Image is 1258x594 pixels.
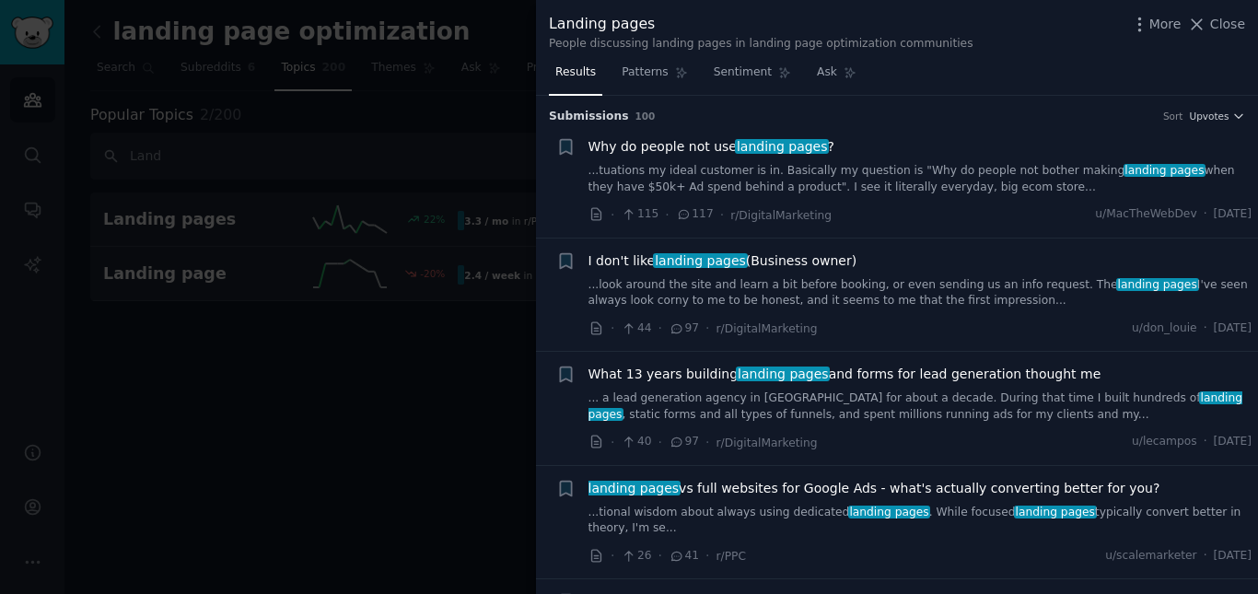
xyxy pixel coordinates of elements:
[658,546,662,565] span: ·
[588,365,1101,384] span: What 13 years building and forms for lead generation thought me
[588,277,1252,309] a: ...look around the site and learn a bit before booking, or even sending us an info request. Thela...
[1189,110,1245,122] button: Upvotes
[549,58,602,96] a: Results
[588,137,834,157] span: Why do people not use ?
[1149,15,1182,34] span: More
[588,251,857,271] a: I don't likelanding pages(Business owner)
[653,253,747,268] span: landing pages
[658,319,662,338] span: ·
[705,433,709,452] span: ·
[611,433,614,452] span: ·
[1204,206,1207,223] span: ·
[611,546,614,565] span: ·
[549,13,973,36] div: Landing pages
[720,205,724,225] span: ·
[810,58,863,96] a: Ask
[669,434,699,450] span: 97
[736,367,830,381] span: landing pages
[588,365,1101,384] a: What 13 years buildinglanding pagesand forms for lead generation thought me
[1130,15,1182,34] button: More
[665,205,669,225] span: ·
[1214,548,1252,565] span: [DATE]
[1124,164,1206,177] span: landing pages
[669,548,699,565] span: 41
[587,481,681,495] span: landing pages
[716,550,747,563] span: r/PPC
[1214,320,1252,337] span: [DATE]
[817,64,837,81] span: Ask
[1214,434,1252,450] span: [DATE]
[588,163,1252,195] a: ...tuations my ideal customer is in. Basically my question is "Why do people not bother makinglan...
[588,137,834,157] a: Why do people not uselanding pages?
[611,205,614,225] span: ·
[621,548,651,565] span: 26
[588,505,1252,537] a: ...tional wisdom about always using dedicatedlanding pages. While focusedlanding pagestypically c...
[1204,434,1207,450] span: ·
[588,390,1252,423] a: ... a lead generation agency in [GEOGRAPHIC_DATA] for about a decade. During that time I built hu...
[730,209,832,222] span: r/DigitalMarketing
[1204,548,1207,565] span: ·
[1189,110,1229,122] span: Upvotes
[658,433,662,452] span: ·
[1095,206,1196,223] span: u/MacTheWebDev
[735,139,829,154] span: landing pages
[549,36,973,52] div: People discussing landing pages in landing page optimization communities
[716,437,818,449] span: r/DigitalMarketing
[676,206,714,223] span: 117
[1187,15,1245,34] button: Close
[1105,548,1197,565] span: u/scalemarketer
[555,64,596,81] span: Results
[1210,15,1245,34] span: Close
[621,434,651,450] span: 40
[588,251,857,271] span: I don't like (Business owner)
[1132,434,1197,450] span: u/lecampos
[1116,278,1199,291] span: landing pages
[669,320,699,337] span: 97
[705,546,709,565] span: ·
[588,479,1160,498] a: landing pagesvs full websites for Google Ads - what's actually converting better for you?
[848,506,931,518] span: landing pages
[1163,110,1183,122] div: Sort
[621,206,658,223] span: 115
[1214,206,1252,223] span: [DATE]
[1014,506,1097,518] span: landing pages
[1204,320,1207,337] span: ·
[707,58,798,96] a: Sentiment
[588,479,1160,498] span: vs full websites for Google Ads - what's actually converting better for you?
[635,111,656,122] span: 100
[1132,320,1197,337] span: u/don_louie
[714,64,772,81] span: Sentiment
[621,320,651,337] span: 44
[705,319,709,338] span: ·
[611,319,614,338] span: ·
[615,58,693,96] a: Patterns
[716,322,818,335] span: r/DigitalMarketing
[588,391,1242,421] span: landing pages
[622,64,668,81] span: Patterns
[549,109,629,125] span: Submission s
